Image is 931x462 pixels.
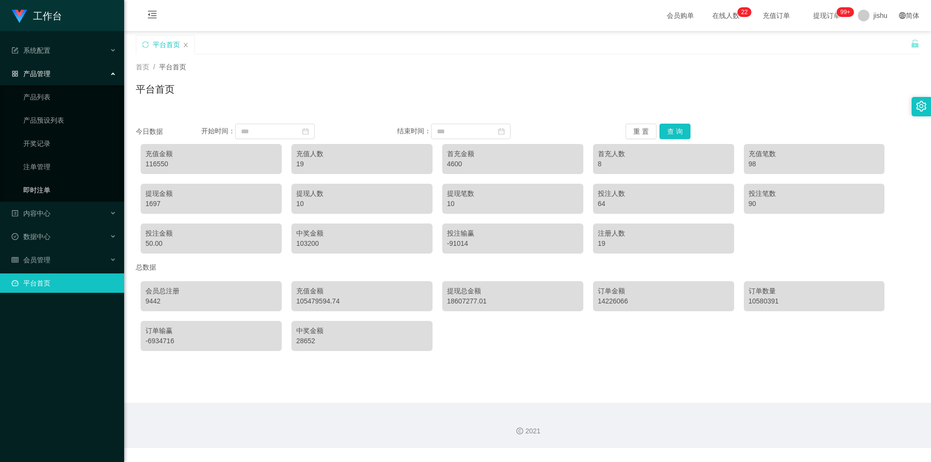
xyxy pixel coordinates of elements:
[145,228,277,239] div: 投注金额
[741,7,745,17] p: 2
[23,111,116,130] a: 产品预设列表
[916,101,927,112] i: 图标: setting
[145,149,277,159] div: 充值金额
[296,336,428,346] div: 28652
[659,124,690,139] button: 查 询
[296,159,428,169] div: 19
[201,127,235,135] span: 开始时间：
[738,7,752,17] sup: 22
[12,70,18,77] i: 图标: appstore-o
[12,209,50,217] span: 内容中心
[749,296,880,306] div: 10580391
[296,296,428,306] div: 105479594.74
[23,180,116,200] a: 即时注单
[159,63,186,71] span: 平台首页
[447,228,578,239] div: 投注输赢
[447,159,578,169] div: 4600
[132,426,923,436] div: 2021
[598,189,729,199] div: 投注人数
[23,87,116,107] a: 产品列表
[12,10,27,23] img: logo.9652507e.png
[33,0,62,32] h1: 工作台
[136,82,175,96] h1: 平台首页
[142,41,149,48] i: 图标: sync
[145,199,277,209] div: 1697
[397,127,431,135] span: 结束时间：
[12,47,50,54] span: 系统配置
[598,149,729,159] div: 首充人数
[749,286,880,296] div: 订单数量
[302,128,309,135] i: 图标: calendar
[447,239,578,249] div: -91014
[145,189,277,199] div: 提现金额
[447,199,578,209] div: 10
[598,159,729,169] div: 8
[598,239,729,249] div: 19
[12,210,18,217] i: 图标: profile
[598,296,729,306] div: 14226066
[296,149,428,159] div: 充值人数
[296,228,428,239] div: 中奖金额
[598,199,729,209] div: 64
[707,12,744,19] span: 在线人数
[626,124,657,139] button: 重 置
[145,239,277,249] div: 50.00
[758,12,795,19] span: 充值订单
[836,7,854,17] sup: 965
[145,296,277,306] div: 9442
[12,47,18,54] i: 图标: form
[23,157,116,176] a: 注单管理
[598,286,729,296] div: 订单金额
[12,70,50,78] span: 产品管理
[296,189,428,199] div: 提现人数
[12,256,50,264] span: 会员管理
[136,127,201,137] div: 今日数据
[145,286,277,296] div: 会员总注册
[749,199,880,209] div: 90
[145,326,277,336] div: 订单输赢
[911,39,919,48] i: 图标: unlock
[12,233,18,240] i: 图标: check-circle-o
[23,134,116,153] a: 开奖记录
[136,258,919,276] div: 总数据
[744,7,748,17] p: 2
[136,63,149,71] span: 首页
[145,159,277,169] div: 116550
[447,149,578,159] div: 首充金额
[899,12,906,19] i: 图标: global
[447,286,578,296] div: 提现总金额
[296,199,428,209] div: 10
[749,149,880,159] div: 充值笔数
[447,296,578,306] div: 18607277.01
[808,12,845,19] span: 提现订单
[12,12,62,19] a: 工作台
[136,0,169,32] i: 图标: menu-fold
[598,228,729,239] div: 注册人数
[749,189,880,199] div: 投注笔数
[12,256,18,263] i: 图标: table
[296,239,428,249] div: 103200
[749,159,880,169] div: 98
[153,63,155,71] span: /
[516,428,523,434] i: 图标: copyright
[296,286,428,296] div: 充值金额
[12,233,50,240] span: 数据中心
[153,35,180,54] div: 平台首页
[145,336,277,346] div: -6934716
[12,273,116,293] a: 图标: dashboard平台首页
[296,326,428,336] div: 中奖金额
[498,128,505,135] i: 图标: calendar
[447,189,578,199] div: 提现笔数
[183,42,189,48] i: 图标: close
